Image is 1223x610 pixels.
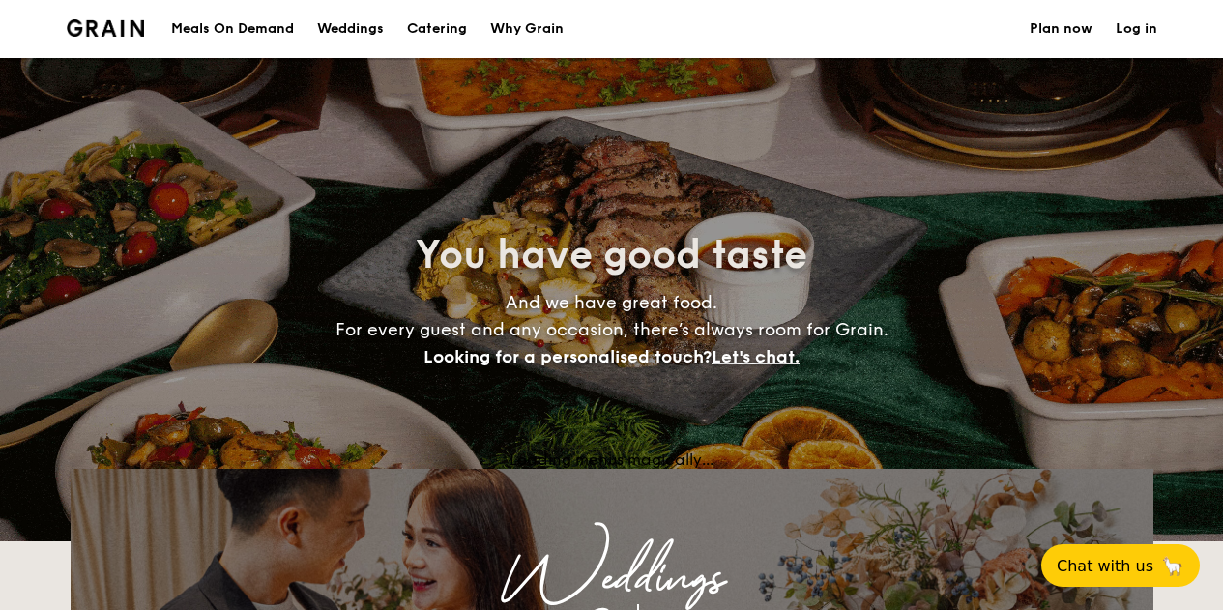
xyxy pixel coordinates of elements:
span: And we have great food. For every guest and any occasion, there’s always room for Grain. [335,292,888,367]
div: Weddings [241,562,983,596]
span: Let's chat. [712,346,800,367]
img: Grain [67,19,145,37]
span: Looking for a personalised touch? [423,346,712,367]
span: 🦙 [1161,555,1184,577]
div: Loading menus magically... [71,450,1153,469]
a: Logotype [67,19,145,37]
span: You have good taste [416,232,807,278]
span: Chat with us [1057,557,1153,575]
button: Chat with us🦙 [1041,544,1200,587]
